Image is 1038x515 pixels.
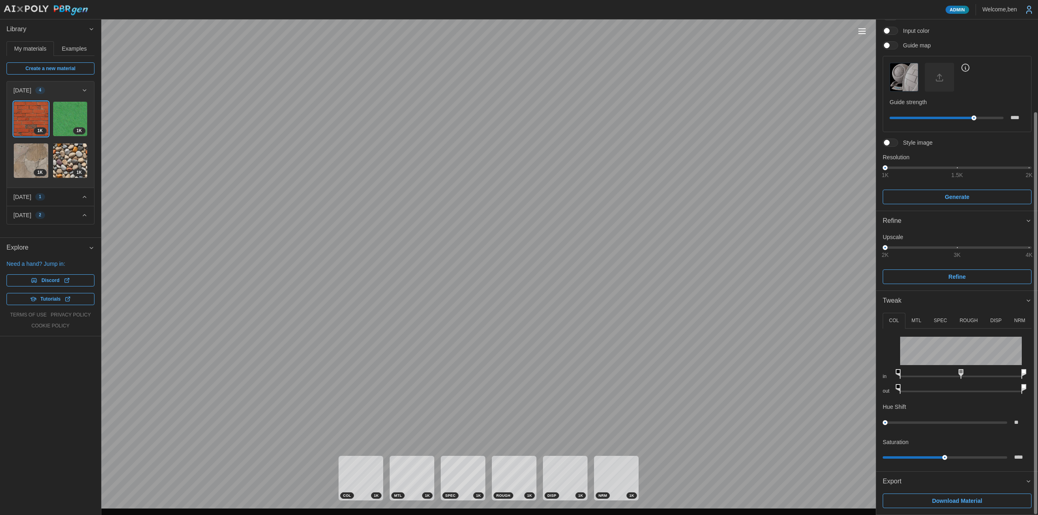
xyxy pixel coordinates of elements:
p: [DATE] [13,193,31,201]
p: COL [889,317,899,324]
a: Tutorials [6,293,94,305]
button: [DATE]4 [7,81,94,99]
div: Export [876,491,1038,515]
div: Refine [876,231,1038,291]
button: Export [876,472,1038,491]
span: Refine [948,270,966,284]
a: Fo0AmR2Em6kx9eQmZr1U1K [13,101,49,137]
span: Input color [898,27,929,35]
span: MTL [394,493,402,498]
a: oxDmfZJz7FZSMmrcnOfU1K [13,143,49,178]
span: 1 K [578,493,583,498]
p: Need a hand? Jump in: [6,260,94,268]
span: 1 K [77,169,82,176]
a: rFJ8jqiWa4jcU3iV9a8T1K [53,143,88,178]
p: [DATE] [13,211,31,219]
span: Export [883,472,1025,491]
button: Generate [883,190,1032,204]
a: terms of use [10,312,47,318]
button: Tweak [876,291,1038,311]
span: Discord [41,275,60,286]
a: Discord [6,274,94,286]
img: Guide map [890,63,918,91]
span: 2 [39,212,41,218]
span: 1 K [629,493,634,498]
p: Hue Shift [883,403,906,411]
span: 1 K [476,493,481,498]
img: oxDmfZJz7FZSMmrcnOfU [14,143,48,178]
a: vFkMWn5QEnK99mBZCYbX1K [53,101,88,137]
span: My materials [14,46,46,51]
a: privacy policy [51,312,91,318]
a: Create a new material [6,62,94,75]
span: 1 K [527,493,532,498]
span: Create a new material [26,63,75,74]
div: [DATE]4 [7,99,94,188]
button: Refine [876,211,1038,231]
span: 4 [39,87,41,94]
p: Guide strength [890,98,1025,106]
span: Admin [950,6,965,13]
span: DISP [547,493,556,498]
img: vFkMWn5QEnK99mBZCYbX [53,102,88,136]
span: 1 K [37,128,43,134]
p: Upscale [883,233,1032,241]
button: Download Material [883,494,1032,508]
button: [DATE]2 [7,206,94,224]
span: 1 K [77,128,82,134]
span: 1 K [425,493,430,498]
button: [DATE]1 [7,188,94,206]
p: [DATE] [13,86,31,94]
p: MTL [911,317,921,324]
p: SPEC [934,317,947,324]
span: Tweak [883,291,1025,311]
p: DISP [990,317,1002,324]
p: ROUGH [960,317,978,324]
span: SPEC [445,493,456,498]
span: Download Material [932,494,982,508]
p: Saturation [883,438,909,446]
span: 1 [39,194,41,200]
div: Tweak [876,311,1038,471]
span: Generate [945,190,969,204]
span: 1 K [374,493,379,498]
span: Library [6,19,88,39]
span: Guide map [898,41,931,49]
img: Fo0AmR2Em6kx9eQmZr1U [14,102,48,136]
span: Style image [898,139,933,147]
span: COL [343,493,351,498]
button: Toggle viewport controls [856,26,868,37]
span: Tutorials [41,293,61,305]
span: NRM [598,493,607,498]
img: rFJ8jqiWa4jcU3iV9a8T [53,143,88,178]
span: Examples [62,46,87,51]
div: Refine [883,216,1025,226]
p: out [883,388,894,395]
p: NRM [1014,317,1025,324]
span: 1 K [37,169,43,176]
span: Explore [6,238,88,258]
a: cookie policy [31,323,69,329]
p: Resolution [883,153,1032,161]
p: Welcome, ben [982,5,1017,13]
button: Refine [883,269,1032,284]
button: Guide map [890,63,918,92]
span: ROUGH [496,493,510,498]
p: in [883,373,894,380]
img: AIxPoly PBRgen [3,5,88,16]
